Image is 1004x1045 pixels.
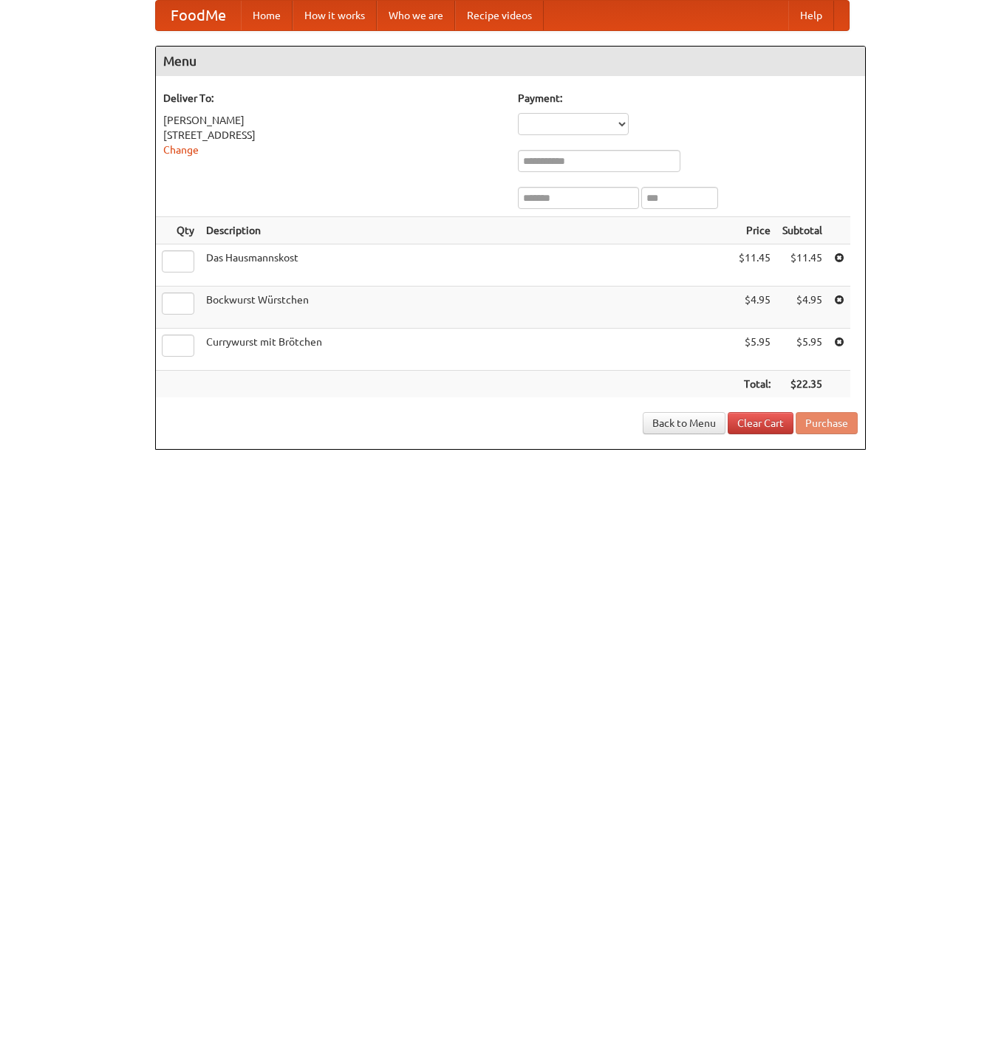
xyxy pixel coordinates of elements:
[518,91,858,106] h5: Payment:
[796,412,858,434] button: Purchase
[377,1,455,30] a: Who we are
[776,371,828,398] th: $22.35
[200,217,733,244] th: Description
[156,217,200,244] th: Qty
[733,329,776,371] td: $5.95
[200,244,733,287] td: Das Hausmannskost
[200,329,733,371] td: Currywurst mit Brötchen
[788,1,834,30] a: Help
[733,244,776,287] td: $11.45
[293,1,377,30] a: How it works
[733,217,776,244] th: Price
[163,128,503,143] div: [STREET_ADDRESS]
[776,217,828,244] th: Subtotal
[733,371,776,398] th: Total:
[643,412,725,434] a: Back to Menu
[156,47,865,76] h4: Menu
[163,113,503,128] div: [PERSON_NAME]
[733,287,776,329] td: $4.95
[776,329,828,371] td: $5.95
[156,1,241,30] a: FoodMe
[241,1,293,30] a: Home
[200,287,733,329] td: Bockwurst Würstchen
[163,91,503,106] h5: Deliver To:
[776,244,828,287] td: $11.45
[455,1,544,30] a: Recipe videos
[776,287,828,329] td: $4.95
[163,144,199,156] a: Change
[728,412,793,434] a: Clear Cart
